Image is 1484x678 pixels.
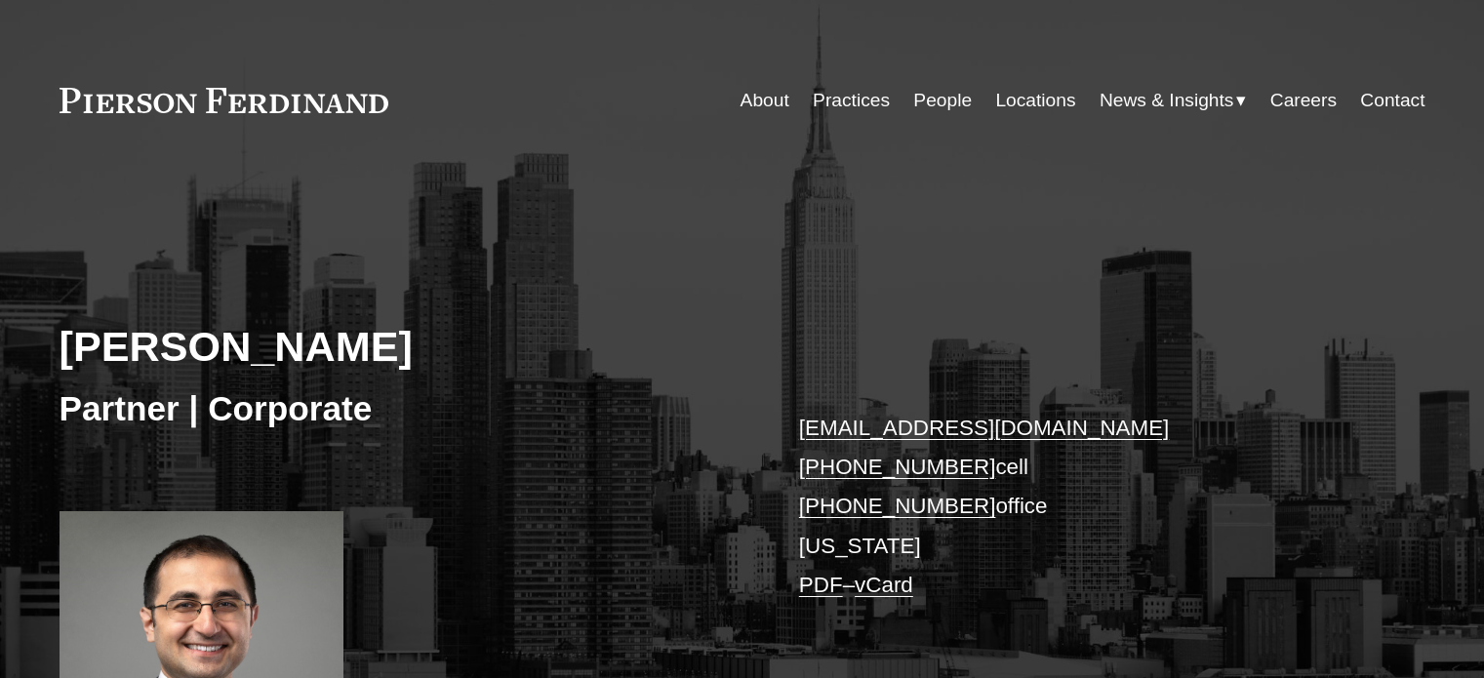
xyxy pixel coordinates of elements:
[1100,82,1247,119] a: folder dropdown
[799,573,843,597] a: PDF
[60,387,742,430] h3: Partner | Corporate
[799,455,996,479] a: [PHONE_NUMBER]
[913,82,972,119] a: People
[799,416,1169,440] a: [EMAIL_ADDRESS][DOMAIN_NAME]
[741,82,789,119] a: About
[1360,82,1424,119] a: Contact
[855,573,913,597] a: vCard
[995,82,1075,119] a: Locations
[799,494,996,518] a: [PHONE_NUMBER]
[799,409,1368,606] p: cell office [US_STATE] –
[60,321,742,372] h2: [PERSON_NAME]
[813,82,890,119] a: Practices
[1270,82,1337,119] a: Careers
[1100,84,1234,118] span: News & Insights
